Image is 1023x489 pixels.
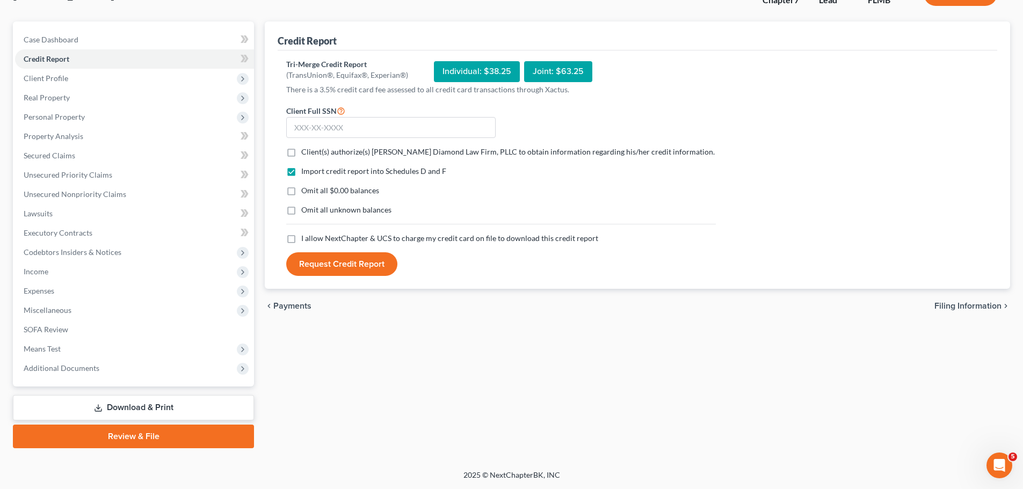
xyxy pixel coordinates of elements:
button: Request Credit Report [286,252,397,276]
a: SOFA Review [15,320,254,339]
span: Codebtors Insiders & Notices [24,247,121,257]
span: Client Full SSN [286,106,337,115]
i: chevron_right [1002,302,1010,310]
span: Expenses [24,286,54,295]
div: Joint: $63.25 [524,61,592,82]
a: Review & File [13,425,254,448]
a: Executory Contracts [15,223,254,243]
span: Real Property [24,93,70,102]
span: Omit all unknown balances [301,205,391,214]
span: Filing Information [934,302,1002,310]
span: SOFA Review [24,325,68,334]
span: Unsecured Nonpriority Claims [24,189,126,199]
a: Lawsuits [15,204,254,223]
i: chevron_left [265,302,273,310]
span: Secured Claims [24,151,75,160]
span: Income [24,267,48,276]
span: Miscellaneous [24,305,71,315]
a: Download & Print [13,395,254,420]
span: Additional Documents [24,363,99,373]
button: Filing Information chevron_right [934,302,1010,310]
p: There is a 3.5% credit card fee assessed to all credit card transactions through Xactus. [286,84,716,95]
span: I allow NextChapter & UCS to charge my credit card on file to download this credit report [301,233,598,243]
span: Personal Property [24,112,85,121]
span: Executory Contracts [24,228,92,237]
div: Credit Report [278,34,337,47]
span: 5 [1009,452,1017,461]
span: Payments [273,302,311,310]
button: chevron_left Payments [265,302,311,310]
iframe: Intercom live chat [986,452,1012,478]
div: Individual: $38.25 [434,61,520,82]
div: Tri-Merge Credit Report [286,59,408,70]
span: Credit Report [24,54,69,63]
a: Property Analysis [15,127,254,146]
span: Client(s) authorize(s) [PERSON_NAME] Diamond Law Firm, PLLC to obtain information regarding his/h... [301,147,715,156]
span: Case Dashboard [24,35,78,44]
span: Lawsuits [24,209,53,218]
a: Secured Claims [15,146,254,165]
a: Credit Report [15,49,254,69]
span: Means Test [24,344,61,353]
a: Unsecured Nonpriority Claims [15,185,254,204]
span: Unsecured Priority Claims [24,170,112,179]
a: Case Dashboard [15,30,254,49]
div: 2025 © NextChapterBK, INC [206,470,818,489]
span: Omit all $0.00 balances [301,186,379,195]
span: Property Analysis [24,132,83,141]
span: Import credit report into Schedules D and F [301,166,446,176]
a: Unsecured Priority Claims [15,165,254,185]
input: XXX-XX-XXXX [286,117,496,138]
span: Client Profile [24,74,68,83]
div: (TransUnion®, Equifax®, Experian®) [286,70,408,81]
